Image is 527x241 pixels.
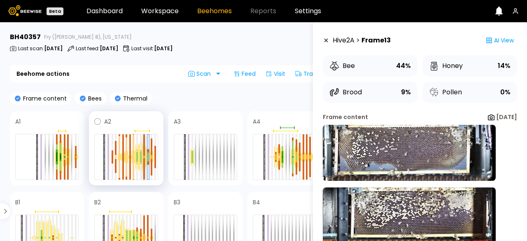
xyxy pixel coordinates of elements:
[295,8,321,14] a: Settings
[253,119,261,124] h4: A4
[323,113,368,122] div: Frame content
[174,119,181,124] h4: A3
[253,199,260,205] h4: B4
[15,119,21,124] h4: A1
[230,67,259,80] div: Feed
[483,32,517,49] div: AI View
[86,96,102,101] p: Bees
[262,67,289,80] div: Visit
[323,125,496,181] img: 20250929_170604-a-1303.98-front-40357-XXXXrfro.jpg
[154,45,173,52] b: [DATE]
[396,60,411,72] div: 44%
[18,46,63,51] p: Last scan :
[498,60,511,72] div: 14%
[361,35,391,45] strong: Frame 13
[15,199,20,205] h4: B1
[496,113,517,121] b: [DATE]
[250,8,276,14] span: Reports
[44,35,132,40] span: Fry ([PERSON_NAME] 8), [US_STATE]
[329,61,355,71] div: Bee
[16,71,70,77] b: Beehome actions
[429,87,462,97] div: Pollen
[188,70,214,77] span: Scan
[292,67,335,80] div: Transport
[500,87,511,98] div: 0%
[141,8,179,14] a: Workspace
[104,119,111,124] h4: A2
[10,34,41,40] h3: BH 40357
[86,8,123,14] a: Dashboard
[121,96,147,101] p: Thermal
[131,46,173,51] p: Last visit :
[47,7,63,15] div: Beta
[44,45,63,52] b: [DATE]
[76,46,118,51] p: Last feed :
[401,87,411,98] div: 9%
[94,199,101,205] h4: B2
[333,32,391,49] div: Hive 2 A >
[197,8,232,14] a: Beehomes
[8,5,42,16] img: Beewise logo
[21,96,67,101] p: Frame content
[100,45,118,52] b: [DATE]
[429,61,463,71] div: Honey
[174,199,180,205] h4: B3
[329,87,362,97] div: Brood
